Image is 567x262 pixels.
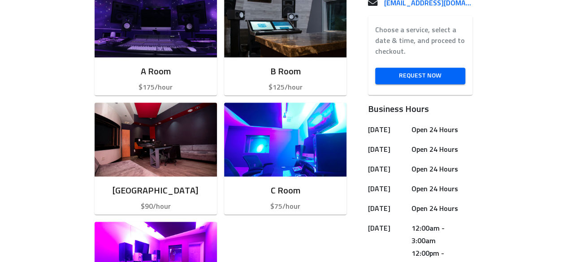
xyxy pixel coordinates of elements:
img: Room image [224,103,346,176]
button: C Room$75/hour [224,103,346,215]
p: $90/hour [102,201,210,212]
p: $75/hour [231,201,339,212]
h6: C Room [231,184,339,198]
h6: Business Hours [368,102,472,116]
button: [GEOGRAPHIC_DATA]$90/hour [95,103,217,215]
h6: Open 24 Hours [411,163,469,176]
h6: [DATE] [368,163,408,176]
h6: [DATE] [368,124,408,136]
h6: 12:00am - 3:00am [411,222,469,247]
a: Request Now [375,68,465,84]
h6: A Room [102,64,210,79]
p: $175/hour [102,82,210,93]
h6: Open 24 Hours [411,124,469,136]
h6: Open 24 Hours [411,143,469,156]
p: $125/hour [231,82,339,93]
h6: [DATE] [368,183,408,195]
h6: B Room [231,64,339,79]
img: Room image [95,103,217,176]
label: Choose a service, select a date & time, and proceed to checkout. [375,25,465,57]
span: Request Now [382,70,458,82]
h6: [DATE] [368,222,408,235]
h6: Open 24 Hours [411,183,469,195]
h6: [DATE] [368,143,408,156]
h6: [DATE] [368,202,408,215]
h6: Open 24 Hours [411,202,469,215]
h6: [GEOGRAPHIC_DATA] [102,184,210,198]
